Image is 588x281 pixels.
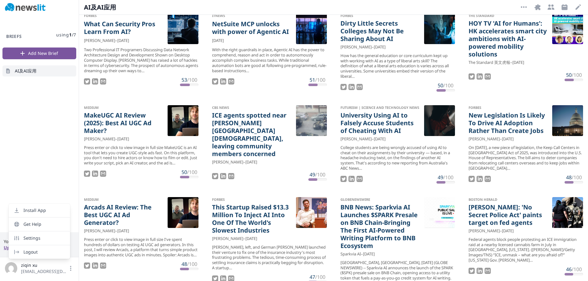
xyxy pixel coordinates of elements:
div: With the right guardrails in place, Agentic AI has the power to comprehend, reason and act in ord... [212,47,327,73]
div: ziqin xu[EMAIL_ADDRESS][DOMAIN_NAME] [9,204,70,259]
a: AI及AI应用 [2,65,76,76]
a: MakeUGC AI Review (2025): Best AI UGC Ad Maker? [84,111,163,134]
span: 53 [181,76,187,83]
div: Futurism | Science and Technology News [340,105,419,110]
span: ziqin xu [21,262,68,268]
span: [PERSON_NAME] – [84,38,117,44]
img: LinkedIn Share [220,78,226,85]
a: NetSuite MCP unlocks with power of Agentic AI [212,20,291,36]
img: Tweet [340,176,347,182]
h3: Briefs [2,33,26,39]
a: University Using AI to Falsely Accuse Students of Cheating With AI [340,111,419,134]
span: AI及AI应用 [15,68,36,74]
img: Email story [485,176,491,182]
button: ziqin xu[EMAIL_ADDRESS][DOMAIN_NAME] [5,262,74,275]
time: [DATE] [502,136,514,142]
img: LinkedIn Share [92,171,98,177]
span: Sparkvia AI – [340,251,363,257]
a: ICE agents spotted near [PERSON_NAME][GEOGRAPHIC_DATA][DEMOGRAPHIC_DATA], leaving community membe... [212,111,291,158]
a: Logout [9,246,70,258]
span: /100 [443,82,453,89]
a: [PERSON_NAME]: 'No Secret Police Act' paints target on fed agents [469,203,547,226]
span: [PERSON_NAME] – [212,159,245,165]
span: /100 [187,76,197,83]
span: /100 [572,174,582,181]
time: [DATE] [363,251,375,257]
span: 50 [181,169,187,176]
span: 48 [566,174,572,181]
img: LinkedIn Share [477,268,483,274]
span: [PERSON_NAME] – [212,236,245,242]
a: Dirty Little Secrets Colleges May Not Be Sharing About AI [340,19,419,43]
span: [PERSON_NAME] – [469,136,502,142]
a: BNB News: Sparkvia AI Launches $SPARK Presale on BNB Chain-Bringing The First AI-Powered Writing ... [340,203,419,250]
img: Tweet [469,176,475,182]
img: Tweet [84,78,90,85]
img: Email story [357,176,363,182]
span: 1 [69,32,72,38]
span: /100 [443,174,453,181]
span: /100 [187,169,197,176]
img: Email story [100,171,106,177]
img: Tweet [340,84,347,90]
a: Arcads AI Review: The Best UGC AI Ad Generator? [84,203,163,226]
span: using / 7 [56,32,76,38]
img: LinkedIn Share [348,84,355,90]
div: iTnews [212,13,291,19]
span: [PERSON_NAME] – [340,136,374,142]
img: LinkedIn Share [477,176,483,182]
img: Newslit [5,3,46,12]
span: /100 [572,266,582,273]
span: 49 [310,171,315,178]
img: Tweet [469,268,475,274]
span: /100 [572,72,582,78]
img: Tweet [212,78,218,85]
button: Add New Brief [2,48,76,59]
div: Medium [84,197,163,202]
img: Email story [100,262,106,269]
a: HOY TV 'AI for Humans': HK accelerates smart city ambitions with AI-powered mobility solutions [469,19,547,58]
div: How has the general education or core curriculum kept up with working with AI as a type of libera... [340,53,455,79]
span: [PERSON_NAME] – [340,44,374,50]
div: GlobeNewswire [340,197,419,202]
span: [PERSON_NAME] – [84,136,117,142]
time: [DATE] [245,159,257,165]
time: [DATE] [374,44,386,50]
div: Press enter or click to view image in full size I've spent hundreds of dollars on testing AI UGC ... [84,237,198,258]
span: 50 [438,82,443,89]
div: Forbes [84,13,163,19]
span: [PERSON_NAME] – [469,228,502,234]
span: The Standard 英文虎報 – [469,60,512,65]
img: LinkedIn Share [92,78,98,85]
time: [DATE] [117,38,129,44]
span: 48 [181,261,187,267]
time: [DATE] [245,236,257,242]
div: Forbes [469,105,547,110]
div: Boston Herald [469,197,547,202]
time: [DATE] [502,228,514,234]
img: Email story [485,268,491,274]
a: What Can Security Pros Learn From AI? [84,20,163,36]
div: College students are being wrongly accused of using AI to cheat on their assignments by their uni... [340,145,455,171]
span: /100 [315,274,325,280]
button: Upgrade now [4,245,37,251]
time: [DATE] [374,136,386,142]
div: Two Professional IT Programers Discussing Data Network Architecture Design and Development Shown ... [84,47,198,73]
time: [DATE] [117,228,129,234]
img: Tweet [84,262,90,269]
a: This Startup Raised $13.3 Million To Inject AI Into One Of The World's Slowest Industries [212,203,291,234]
div: Forbes [340,13,419,18]
time: [DATE] [512,60,524,65]
img: Email story [228,78,234,85]
span: /100 [315,171,325,178]
a: Settings [9,233,70,244]
img: Tweet [84,171,90,177]
div: CBS News [212,105,291,110]
div: The Standard [469,13,547,18]
img: LinkedIn Share [220,173,226,179]
img: Email story [357,84,363,90]
span: /100 [187,261,197,267]
div: Press enter or click to view image in full size MakeUGC is an AI tool that lets you create UGC-st... [84,145,198,166]
button: Get Help [9,219,70,230]
span: 47 [310,274,315,280]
